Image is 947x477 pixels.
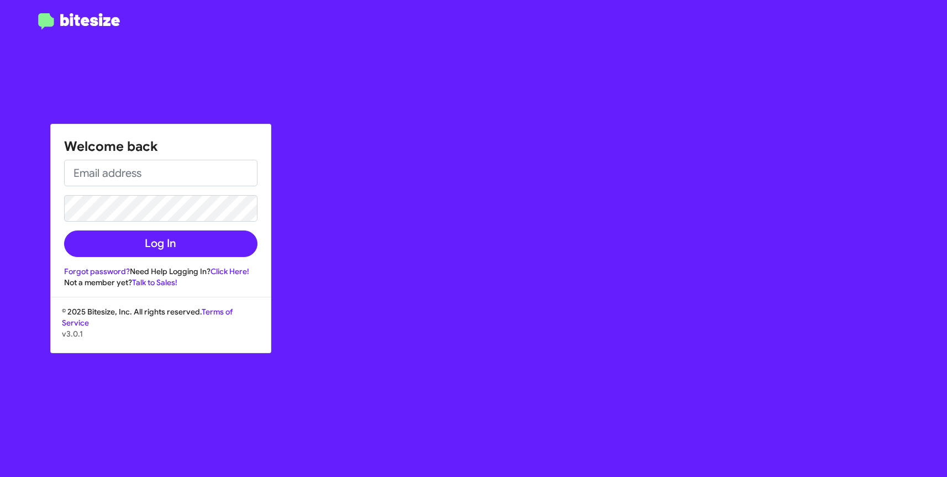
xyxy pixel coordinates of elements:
div: Need Help Logging In? [64,266,257,277]
h1: Welcome back [64,138,257,155]
a: Talk to Sales! [132,277,177,287]
a: Terms of Service [62,307,233,328]
a: Click Here! [211,266,249,276]
div: © 2025 Bitesize, Inc. All rights reserved. [51,306,271,353]
a: Forgot password? [64,266,130,276]
input: Email address [64,160,257,186]
div: Not a member yet? [64,277,257,288]
button: Log In [64,230,257,257]
p: v3.0.1 [62,328,260,339]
